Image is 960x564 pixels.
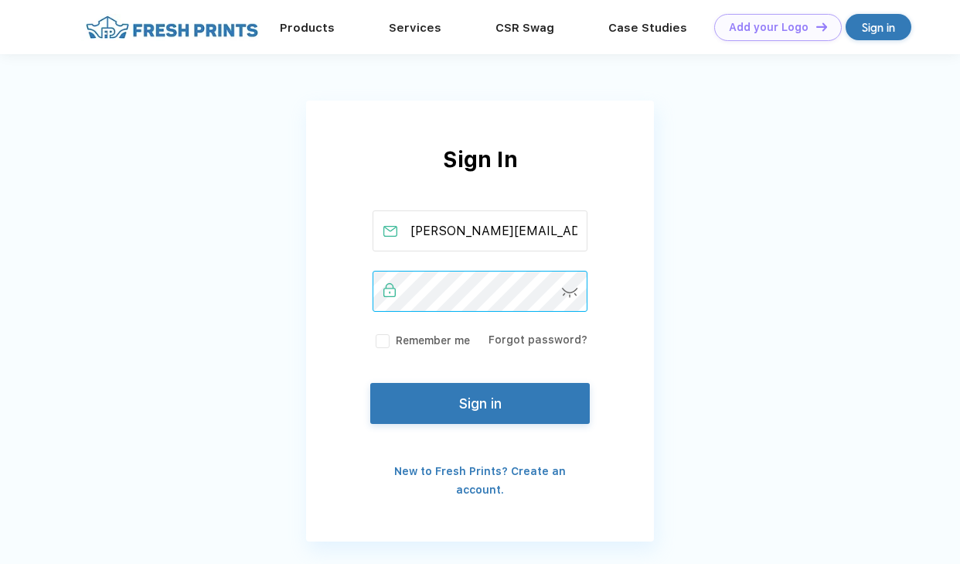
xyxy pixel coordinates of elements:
[373,333,470,349] label: Remember me
[394,465,566,496] a: New to Fresh Prints? Create an account.
[846,14,911,40] a: Sign in
[81,14,263,41] img: fo%20logo%202.webp
[306,143,654,210] div: Sign In
[489,333,587,346] a: Forgot password?
[562,288,578,298] img: password-icon.svg
[370,383,590,424] button: Sign in
[729,21,809,34] div: Add your Logo
[373,210,588,251] input: Email
[816,22,827,31] img: DT
[383,283,396,297] img: password_active.svg
[862,19,895,36] div: Sign in
[383,226,397,237] img: email_active.svg
[280,21,335,35] a: Products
